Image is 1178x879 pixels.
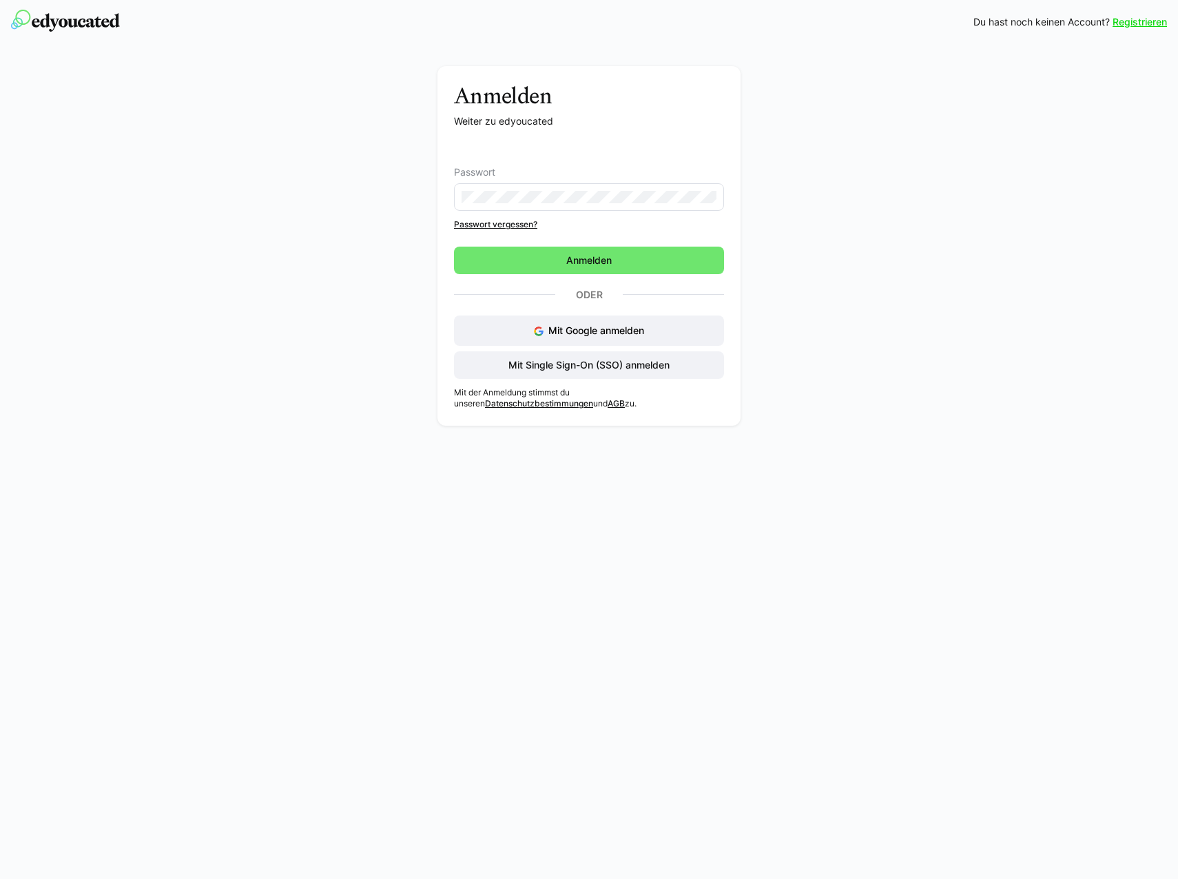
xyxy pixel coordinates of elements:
p: Weiter zu edyoucated [454,114,724,128]
button: Anmelden [454,247,724,274]
a: AGB [608,398,625,409]
span: Anmelden [564,254,614,267]
span: Mit Google anmelden [548,324,644,336]
a: Registrieren [1113,15,1167,29]
a: Datenschutzbestimmungen [485,398,593,409]
span: Du hast noch keinen Account? [973,15,1110,29]
span: Passwort [454,167,495,178]
p: Mit der Anmeldung stimmst du unseren und zu. [454,387,724,409]
p: Oder [555,285,623,304]
img: edyoucated [11,10,120,32]
button: Mit Single Sign-On (SSO) anmelden [454,351,724,379]
h3: Anmelden [454,83,724,109]
a: Passwort vergessen? [454,219,724,230]
span: Mit Single Sign-On (SSO) anmelden [506,358,672,372]
button: Mit Google anmelden [454,316,724,346]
